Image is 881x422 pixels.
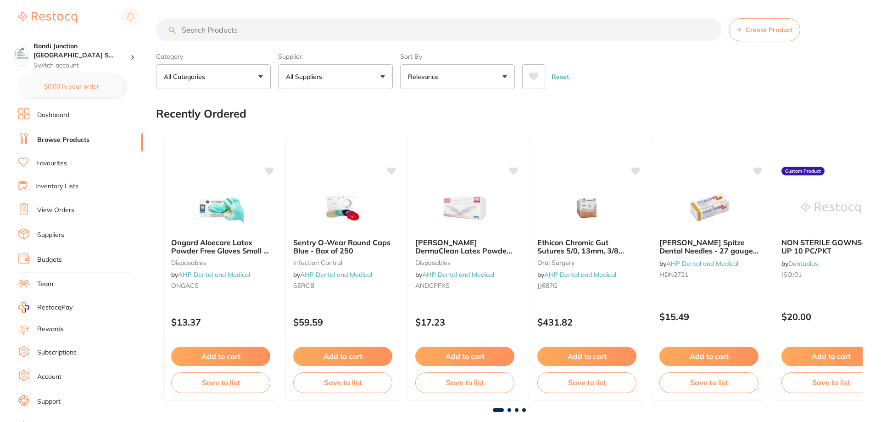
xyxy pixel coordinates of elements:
small: infection control [293,259,392,266]
img: Restocq Logo [18,12,77,23]
img: NON STERILE GOWNS- TIE UP 10 PC/PKT [801,185,861,231]
p: $20.00 [781,311,881,322]
img: Bondi Junction Sydney Specialist Periodontics [14,47,28,61]
img: Ongard Aloecare Latex Powder Free Gloves Small - Box of 100 [191,185,251,231]
span: by [171,270,250,279]
small: ONGACS [171,282,270,289]
button: Save to list [537,372,636,393]
button: Add to cart [659,347,758,366]
img: Sentry O-Wear Round Caps Blue - Box of 250 [313,185,373,231]
p: $15.49 [659,311,758,322]
a: AHP Dental and Medical [300,270,372,279]
b: Ongard Aloecare Latex Powder Free Gloves Small - Box of 100 [171,238,270,255]
button: Add to cart [781,347,881,366]
a: Browse Products [37,135,89,145]
a: Suppliers [37,231,64,240]
button: All Suppliers [278,64,393,89]
a: Support [37,397,61,406]
button: Add to cart [415,347,514,366]
input: Search Products [156,18,721,41]
label: Sort By [400,52,515,61]
p: $13.37 [171,317,270,327]
a: Favourites [36,159,67,168]
img: Ansell DermaClean Latex Powder Free Exam Gloves, X-Small [435,185,495,231]
button: Save to list [415,372,514,393]
small: JJ687G [537,282,636,289]
a: View Orders [37,206,74,215]
a: Subscriptions [37,348,77,357]
b: Hogen Spitze Dental Needles - 27 gauge x 21mm [659,238,758,255]
button: Save to list [659,372,758,393]
button: All Categories [156,64,271,89]
button: Add to cart [537,347,636,366]
a: AHP Dental and Medical [422,270,494,279]
a: Rewards [37,325,64,334]
button: Add to cart [171,347,270,366]
button: Save to list [171,372,270,393]
p: All Suppliers [286,72,326,81]
img: Hogen Spitze Dental Needles - 27 gauge x 21mm [679,185,739,231]
a: Team [37,280,53,289]
button: Relevance [400,64,515,89]
small: oral surgery [537,259,636,266]
span: by [415,270,494,279]
b: NON STERILE GOWNS- TIE UP 10 PC/PKT [781,238,881,255]
span: by [781,259,818,268]
label: Custom Product [781,167,825,176]
button: Save to list [293,372,392,393]
a: Restocq Logo [18,7,77,28]
a: Dashboard [37,111,69,120]
a: Account [37,372,61,382]
p: Switch account [33,61,130,70]
p: Relevance [408,72,442,81]
b: Ethicon Chromic Gut Sutures 5/0, 13mm, 3/8 Circle - 687G [537,238,636,255]
h2: Recently Ordered [156,107,246,120]
span: RestocqPay [37,303,72,312]
small: ANDCPFXS [415,282,514,289]
a: AHP Dental and Medical [178,270,250,279]
small: disposables [171,259,270,266]
small: disposables [415,259,514,266]
button: Create Product [729,18,800,41]
a: Dentaplus [788,259,818,268]
a: AHP Dental and Medical [666,259,738,268]
span: by [293,270,372,279]
img: Ethicon Chromic Gut Sutures 5/0, 13mm, 3/8 Circle - 687G [557,185,617,231]
small: ISO/01 [781,271,881,278]
p: All Categories [164,72,209,81]
button: Add to cart [293,347,392,366]
p: $59.59 [293,317,392,327]
img: RestocqPay [18,302,29,313]
label: Category [156,52,271,61]
button: Save to list [781,372,881,393]
span: Create Product [746,26,792,34]
label: Supplier [278,52,393,61]
span: by [659,259,738,268]
span: by [537,270,616,279]
h4: Bondi Junction Sydney Specialist Periodontics [33,42,130,60]
button: $0.00 in your order [18,75,124,97]
small: SERCB [293,282,392,289]
a: AHP Dental and Medical [544,270,616,279]
a: Budgets [37,255,62,264]
b: Sentry O-Wear Round Caps Blue - Box of 250 [293,238,392,255]
button: Reset [549,64,572,89]
small: HDN2721 [659,271,758,278]
p: $431.82 [537,317,636,327]
p: $17.23 [415,317,514,327]
a: Inventory Lists [35,182,78,191]
b: Ansell DermaClean Latex Powder Free Exam Gloves, X-Small [415,238,514,255]
a: RestocqPay [18,302,72,313]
